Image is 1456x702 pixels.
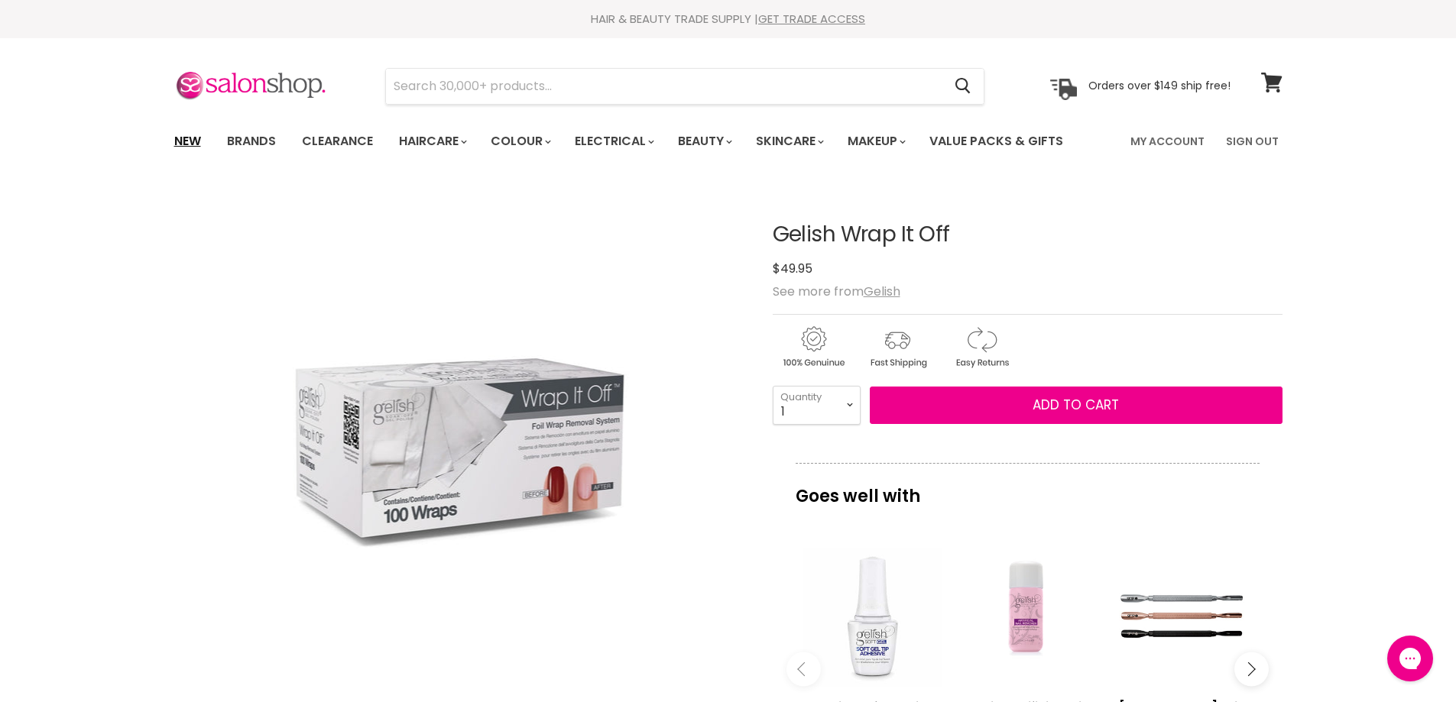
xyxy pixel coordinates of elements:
[943,69,984,104] button: Search
[1380,630,1441,687] iframe: Gorgias live chat messenger
[479,125,560,157] a: Colour
[386,69,943,104] input: Search
[857,324,938,370] img: shipping.gif
[1088,79,1231,92] p: Orders over $149 ship free!
[918,125,1075,157] a: Value Packs & Gifts
[864,283,900,300] a: Gelish
[155,11,1302,27] div: HAIR & BEAUTY TRADE SUPPLY |
[385,68,984,105] form: Product
[836,125,915,157] a: Makeup
[666,125,741,157] a: Beauty
[941,324,1022,370] img: returns.gif
[773,324,854,370] img: genuine.gif
[796,463,1260,513] p: Goes well with
[163,119,1098,163] ul: Main menu
[290,125,384,157] a: Clearance
[773,223,1283,247] h1: Gelish Wrap It Off
[773,283,900,300] span: See more from
[1121,125,1214,157] a: My Account
[388,125,476,157] a: Haircare
[870,387,1283,425] button: Add to cart
[758,11,865,27] a: GET TRADE ACCESS
[744,125,833,157] a: Skincare
[1033,396,1119,414] span: Add to cart
[563,125,663,157] a: Electrical
[155,119,1302,163] nav: Main
[773,260,812,277] span: $49.95
[1217,125,1288,157] a: Sign Out
[216,125,287,157] a: Brands
[773,386,861,424] select: Quantity
[163,125,212,157] a: New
